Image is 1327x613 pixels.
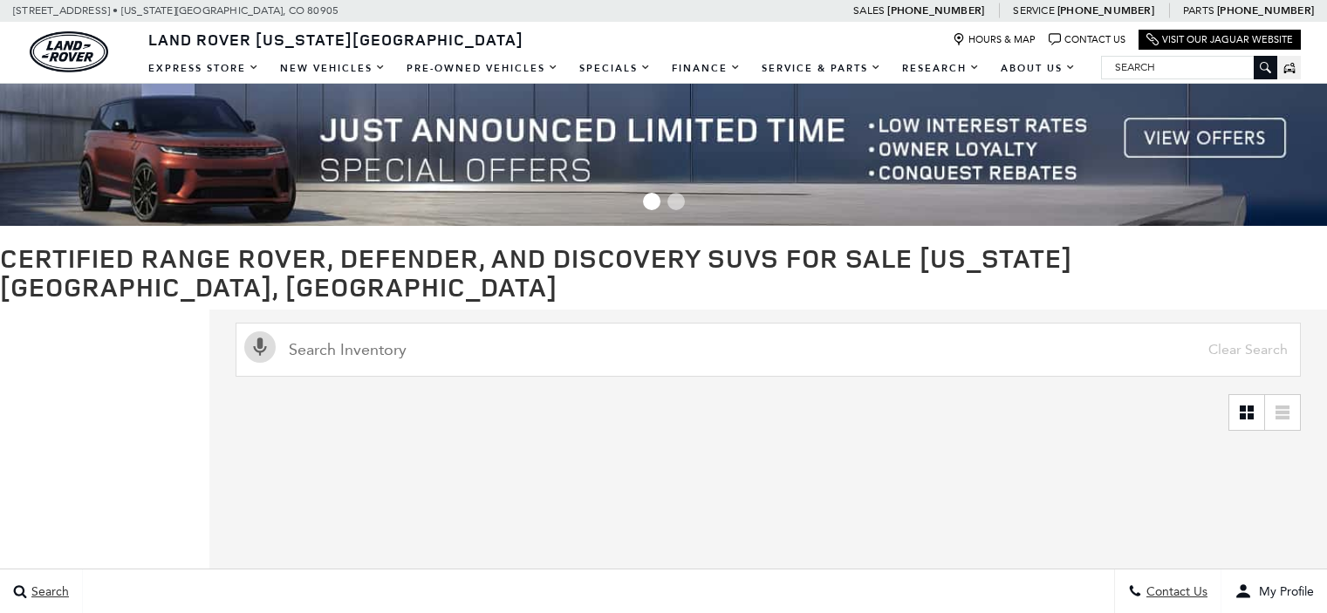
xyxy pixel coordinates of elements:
[1183,4,1214,17] span: Parts
[887,3,984,17] a: [PHONE_NUMBER]
[148,29,523,50] span: Land Rover [US_STATE][GEOGRAPHIC_DATA]
[27,584,69,599] span: Search
[13,4,339,17] a: [STREET_ADDRESS] • [US_STATE][GEOGRAPHIC_DATA], CO 80905
[396,53,569,84] a: Pre-Owned Vehicles
[990,53,1086,84] a: About Us
[569,53,661,84] a: Specials
[244,331,276,363] svg: Click to toggle on voice search
[667,193,685,210] span: Go to slide 2
[138,29,534,50] a: Land Rover [US_STATE][GEOGRAPHIC_DATA]
[30,31,108,72] img: Land Rover
[236,323,1301,377] input: Search Inventory
[1057,3,1154,17] a: [PHONE_NUMBER]
[853,4,885,17] span: Sales
[138,53,270,84] a: EXPRESS STORE
[953,33,1036,46] a: Hours & Map
[30,31,108,72] a: land-rover
[138,53,1086,84] nav: Main Navigation
[1146,33,1293,46] a: Visit Our Jaguar Website
[1221,569,1327,613] button: Open user profile menu
[661,53,751,84] a: Finance
[1252,584,1314,599] span: My Profile
[1102,57,1276,78] input: Search
[1142,584,1207,599] span: Contact Us
[892,53,990,84] a: Research
[1049,33,1125,46] a: Contact Us
[1013,4,1054,17] span: Service
[751,53,892,84] a: Service & Parts
[643,193,660,210] span: Go to slide 1
[1217,3,1314,17] a: [PHONE_NUMBER]
[270,53,396,84] a: New Vehicles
